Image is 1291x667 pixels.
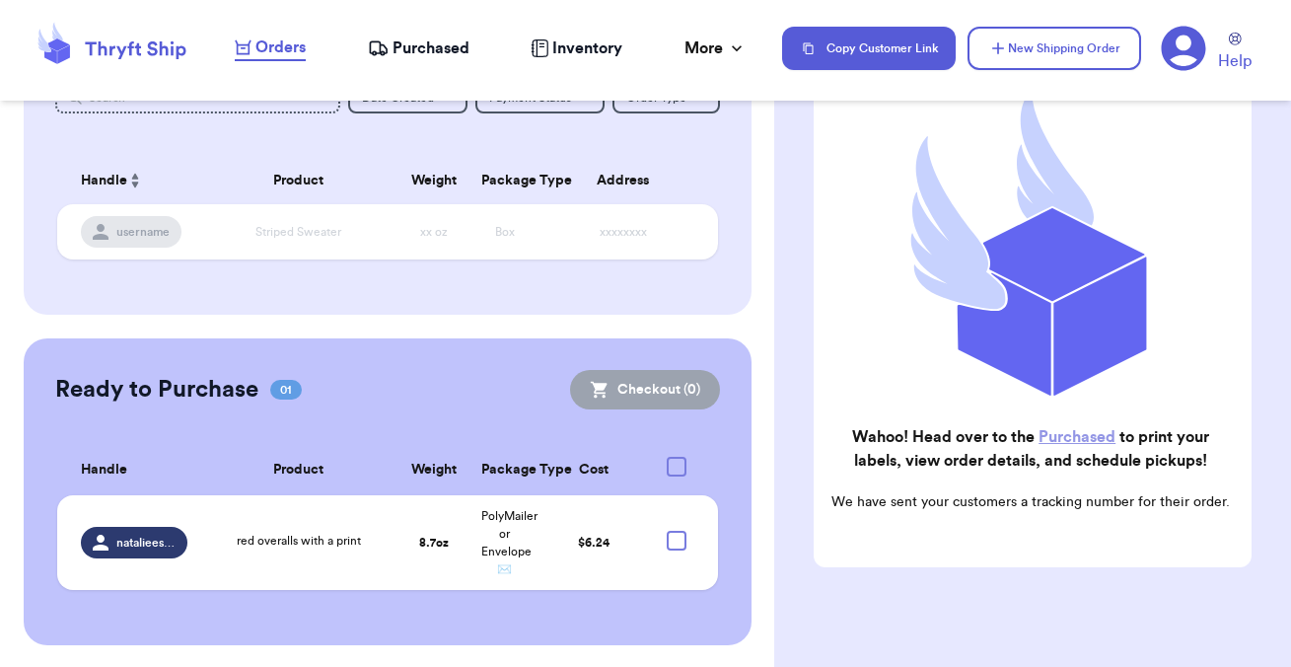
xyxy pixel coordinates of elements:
a: Purchased [1039,429,1115,445]
button: Sort ascending [127,169,143,192]
span: 01 [270,380,302,400]
span: Orders [255,36,306,59]
span: Striped Sweater [255,226,341,238]
span: xxxxxxxx [600,226,647,238]
span: Help [1218,49,1252,73]
strong: 8.7 oz [419,537,449,549]
span: username [116,224,170,240]
span: xx oz [420,226,448,238]
span: red overalls with a print [237,535,361,547]
th: Address [540,157,718,204]
a: Purchased [368,37,469,60]
th: Product [199,445,398,495]
p: We have sent your customers a tracking number for their order. [829,492,1232,512]
a: Help [1218,33,1252,73]
span: Purchased [393,37,469,60]
div: More [684,37,747,60]
th: Product [199,157,398,204]
button: Checkout (0) [570,370,720,409]
th: Weight [398,157,469,204]
a: Orders [235,36,306,61]
th: Package Type [469,445,540,495]
span: $ 6.24 [578,537,610,549]
span: Handle [81,171,127,191]
a: Inventory [531,37,622,60]
span: PolyMailer or Envelope ✉️ [481,510,538,575]
th: Weight [398,445,469,495]
span: natalieesaucedoo [116,535,176,551]
span: Box [495,226,515,238]
h2: Ready to Purchase [55,374,258,406]
button: Copy Customer Link [782,27,956,70]
span: Handle [81,460,127,481]
span: Inventory [552,37,622,60]
th: Cost [540,445,647,495]
h2: Wahoo! Head over to the to print your labels, view order details, and schedule pickups! [829,425,1232,473]
button: New Shipping Order [968,27,1141,70]
th: Package Type [469,157,540,204]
